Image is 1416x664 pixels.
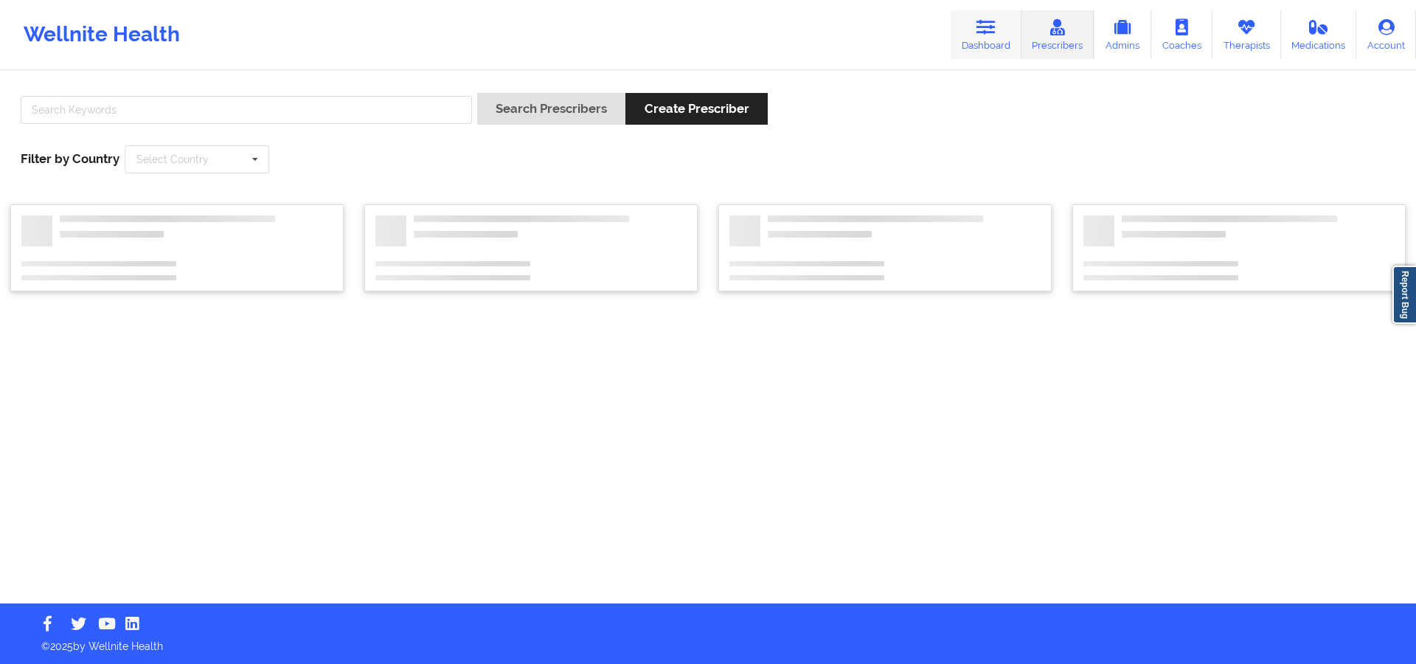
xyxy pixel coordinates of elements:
[625,93,767,125] button: Create Prescriber
[1021,10,1094,59] a: Prescribers
[1151,10,1212,59] a: Coaches
[21,151,119,166] span: Filter by Country
[1281,10,1357,59] a: Medications
[477,93,625,125] button: Search Prescribers
[951,10,1021,59] a: Dashboard
[1392,266,1416,324] a: Report Bug
[1212,10,1281,59] a: Therapists
[1356,10,1416,59] a: Account
[136,154,209,165] div: Select Country
[31,629,1385,654] p: © 2025 by Wellnite Health
[1094,10,1151,59] a: Admins
[21,96,472,124] input: Search Keywords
